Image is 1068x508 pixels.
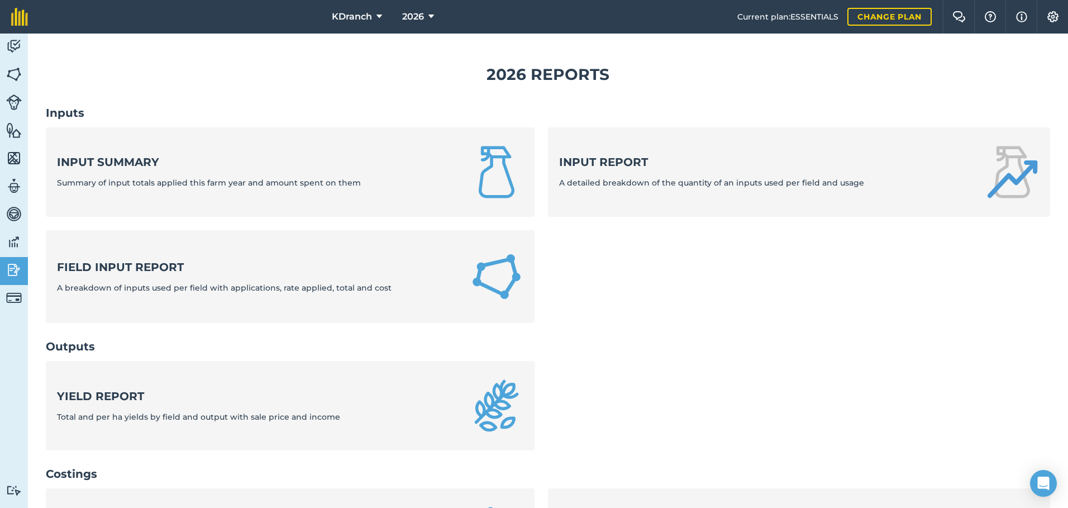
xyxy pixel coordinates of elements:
[6,234,22,250] img: svg+xml;base64,PD94bWwgdmVyc2lvbj0iMS4wIiBlbmNvZGluZz0idXRmLTgiPz4KPCEtLSBHZW5lcmF0b3I6IEFkb2JlIE...
[6,94,22,110] img: svg+xml;base64,PD94bWwgdmVyc2lvbj0iMS4wIiBlbmNvZGluZz0idXRmLTgiPz4KPCEtLSBHZW5lcmF0b3I6IEFkb2JlIE...
[46,127,535,217] a: Input summarySummary of input totals applied this farm year and amount spent on them
[470,145,523,199] img: Input summary
[57,178,361,188] span: Summary of input totals applied this farm year and amount spent on them
[6,206,22,222] img: svg+xml;base64,PD94bWwgdmVyc2lvbj0iMS4wIiBlbmNvZGluZz0idXRmLTgiPz4KPCEtLSBHZW5lcmF0b3I6IEFkb2JlIE...
[46,361,535,450] a: Yield reportTotal and per ha yields by field and output with sale price and income
[6,66,22,83] img: svg+xml;base64,PHN2ZyB4bWxucz0iaHR0cDovL3d3dy53My5vcmcvMjAwMC9zdmciIHdpZHRoPSI1NiIgaGVpZ2h0PSI2MC...
[737,11,838,23] span: Current plan : ESSENTIALS
[402,10,424,23] span: 2026
[6,290,22,306] img: svg+xml;base64,PD94bWwgdmVyc2lvbj0iMS4wIiBlbmNvZGluZz0idXRmLTgiPz4KPCEtLSBHZW5lcmF0b3I6IEFkb2JlIE...
[548,127,1050,217] a: Input reportA detailed breakdown of the quantity of an inputs used per field and usage
[559,154,864,170] strong: Input report
[470,379,523,433] img: Yield report
[46,62,1050,87] h1: 2026 Reports
[847,8,932,26] a: Change plan
[6,150,22,167] img: svg+xml;base64,PHN2ZyB4bWxucz0iaHR0cDovL3d3dy53My5vcmcvMjAwMC9zdmciIHdpZHRoPSI1NiIgaGVpZ2h0PSI2MC...
[984,11,997,22] img: A question mark icon
[46,230,535,324] a: Field Input ReportA breakdown of inputs used per field with applications, rate applied, total and...
[6,485,22,496] img: svg+xml;base64,PD94bWwgdmVyc2lvbj0iMS4wIiBlbmNvZGluZz0idXRmLTgiPz4KPCEtLSBHZW5lcmF0b3I6IEFkb2JlIE...
[6,262,22,278] img: svg+xml;base64,PD94bWwgdmVyc2lvbj0iMS4wIiBlbmNvZGluZz0idXRmLTgiPz4KPCEtLSBHZW5lcmF0b3I6IEFkb2JlIE...
[1030,470,1057,497] div: Open Intercom Messenger
[57,283,392,293] span: A breakdown of inputs used per field with applications, rate applied, total and cost
[1046,11,1060,22] img: A cog icon
[6,122,22,139] img: svg+xml;base64,PHN2ZyB4bWxucz0iaHR0cDovL3d3dy53My5vcmcvMjAwMC9zdmciIHdpZHRoPSI1NiIgaGVpZ2h0PSI2MC...
[985,145,1039,199] img: Input report
[46,466,1050,482] h2: Costings
[11,8,28,26] img: fieldmargin Logo
[57,388,340,404] strong: Yield report
[952,11,966,22] img: Two speech bubbles overlapping with the left bubble in the forefront
[6,178,22,194] img: svg+xml;base64,PD94bWwgdmVyc2lvbj0iMS4wIiBlbmNvZGluZz0idXRmLTgiPz4KPCEtLSBHZW5lcmF0b3I6IEFkb2JlIE...
[57,154,361,170] strong: Input summary
[559,178,864,188] span: A detailed breakdown of the quantity of an inputs used per field and usage
[46,339,1050,354] h2: Outputs
[57,412,340,422] span: Total and per ha yields by field and output with sale price and income
[1016,10,1027,23] img: svg+xml;base64,PHN2ZyB4bWxucz0iaHR0cDovL3d3dy53My5vcmcvMjAwMC9zdmciIHdpZHRoPSIxNyIgaGVpZ2h0PSIxNy...
[6,38,22,55] img: svg+xml;base64,PD94bWwgdmVyc2lvbj0iMS4wIiBlbmNvZGluZz0idXRmLTgiPz4KPCEtLSBHZW5lcmF0b3I6IEFkb2JlIE...
[332,10,372,23] span: KDranch
[57,259,392,275] strong: Field Input Report
[46,105,1050,121] h2: Inputs
[470,248,523,306] img: Field Input Report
